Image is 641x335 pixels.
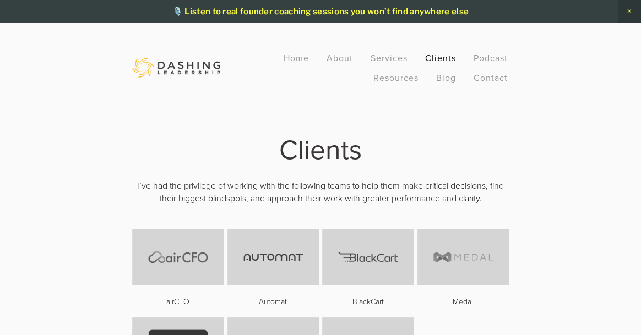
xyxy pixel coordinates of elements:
img: Dashing Leadership [132,58,220,78]
a: About [327,48,353,68]
a: Home [284,48,309,68]
img: BlackCart [322,229,414,285]
a: Services [371,48,408,68]
img: Automat [227,229,319,285]
a: Blog [436,68,456,87]
p: I’ve had the privilege of working with the following teams to help them make critical decisions, ... [132,179,509,204]
img: airCFO [132,229,224,285]
h1: Clients [132,136,509,161]
div: BlackCart [322,295,414,307]
a: Contact [474,68,508,87]
a: Podcast [474,48,508,68]
div: airCFO [132,295,224,307]
a: Clients [425,48,456,68]
div: Automat [227,295,319,307]
a: Resources [373,72,419,84]
img: Medal [417,229,509,285]
div: Medal [417,295,509,307]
